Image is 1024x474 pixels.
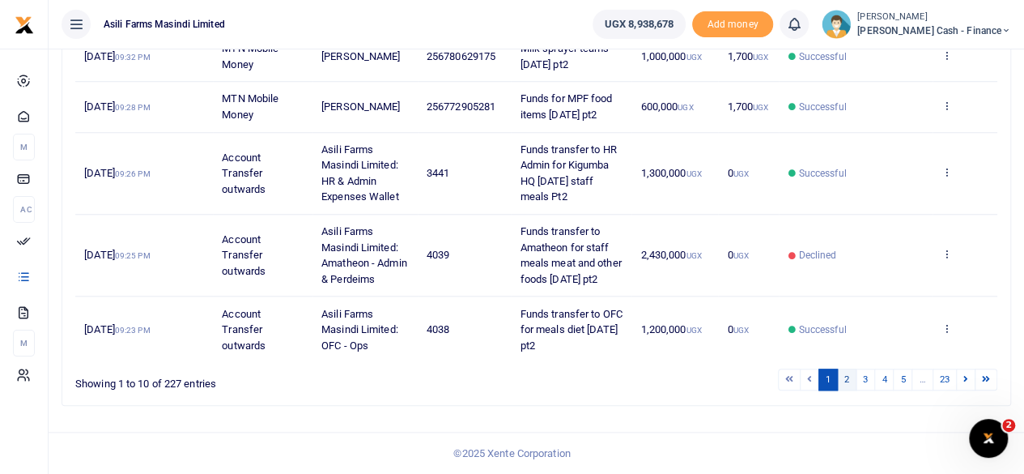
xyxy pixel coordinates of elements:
a: 3 [856,369,875,391]
span: Funds transfer to Amatheon for staff meals meat and other foods [DATE] pt2 [520,225,622,285]
span: Successful [798,49,846,64]
small: UGX [686,53,701,62]
span: Successful [798,322,846,337]
span: 4038 [427,323,449,335]
span: Asili Farms Masindi Limited: OFC - Ops [321,308,398,352]
span: Successful [798,166,846,181]
span: 4039 [427,249,449,261]
li: Toup your wallet [692,11,773,38]
small: UGX [733,169,749,178]
a: 4 [874,369,894,391]
span: MTN Mobile Money [222,42,278,70]
span: [PERSON_NAME] Cash - Finance [857,23,1011,38]
span: Declined [798,248,836,263]
span: [DATE] [84,167,150,179]
span: MTN Mobile Money [222,92,278,121]
small: UGX [733,251,749,260]
a: Add money [692,17,773,29]
li: Wallet ballance [586,10,692,39]
span: Account Transfer outwards [222,152,266,195]
img: logo-small [15,15,34,35]
span: [DATE] [84,249,150,261]
small: [PERSON_NAME] [857,11,1011,24]
span: Funds transfer to OFC for meals diet [DATE] pt2 [520,308,622,352]
a: UGX 8,938,678 [593,10,686,39]
small: 09:26 PM [115,169,151,178]
span: 3441 [427,167,449,179]
li: M [13,134,35,160]
span: Funds transfer to HR Admin for Kigumba HQ [DATE] staff meals Pt2 [520,143,617,203]
span: Asili Farms Masindi Limited: HR & Admin Expenses Wallet [321,143,399,203]
span: 0 [727,323,748,335]
span: 1,700 [727,50,768,62]
li: M [13,330,35,357]
span: [DATE] [84,50,150,62]
li: Ac [13,196,35,223]
span: 2,430,000 [640,249,701,261]
span: 1,000,000 [640,50,701,62]
div: Showing 1 to 10 of 227 entries [75,367,453,392]
span: 1,200,000 [640,323,701,335]
small: UGX [753,53,768,62]
span: Funds for MPF food items [DATE] pt2 [520,92,613,121]
span: 1,300,000 [640,167,701,179]
small: 09:23 PM [115,326,151,335]
span: 0 [727,167,748,179]
a: profile-user [PERSON_NAME] [PERSON_NAME] Cash - Finance [822,10,1011,39]
span: Milk sprayer teams [DATE] pt2 [520,42,610,70]
span: 0 [727,249,748,261]
img: profile-user [822,10,851,39]
iframe: Intercom live chat [969,419,1008,458]
span: 600,000 [640,100,693,113]
a: 2 [837,369,856,391]
span: 256772905281 [427,100,495,113]
span: [DATE] [84,100,150,113]
a: logo-small logo-large logo-large [15,18,34,30]
span: Successful [798,100,846,114]
small: 09:25 PM [115,251,151,260]
small: UGX [686,251,701,260]
span: UGX 8,938,678 [605,16,673,32]
span: 1,700 [727,100,768,113]
small: UGX [733,326,749,335]
a: 23 [933,369,957,391]
a: 5 [893,369,912,391]
span: Asili Farms Masindi Limited [97,17,232,32]
span: 2 [1002,419,1015,432]
small: UGX [686,326,701,335]
small: 09:28 PM [115,103,151,112]
span: [PERSON_NAME] [321,50,400,62]
span: [PERSON_NAME] [321,100,400,113]
span: Add money [692,11,773,38]
small: 09:32 PM [115,53,151,62]
span: Account Transfer outwards [222,233,266,277]
small: UGX [753,103,768,112]
span: 256780629175 [427,50,495,62]
a: 1 [818,369,838,391]
span: Account Transfer outwards [222,308,266,352]
small: UGX [678,103,693,112]
span: [DATE] [84,323,150,335]
small: UGX [686,169,701,178]
span: Asili Farms Masindi Limited: Amatheon - Admin & Perdeims [321,225,407,285]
